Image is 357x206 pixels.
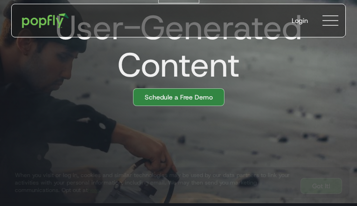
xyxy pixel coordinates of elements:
[15,7,76,35] a: home
[301,178,342,194] a: Got It!
[133,88,224,106] a: Schedule a Free Demo
[4,9,346,84] h1: User-Generated Content
[292,16,308,25] div: Login
[88,186,99,194] a: here
[284,8,315,33] a: Login
[15,171,293,194] div: When you visit or log in, cookies and similar technologies may be used by our data partners to li...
